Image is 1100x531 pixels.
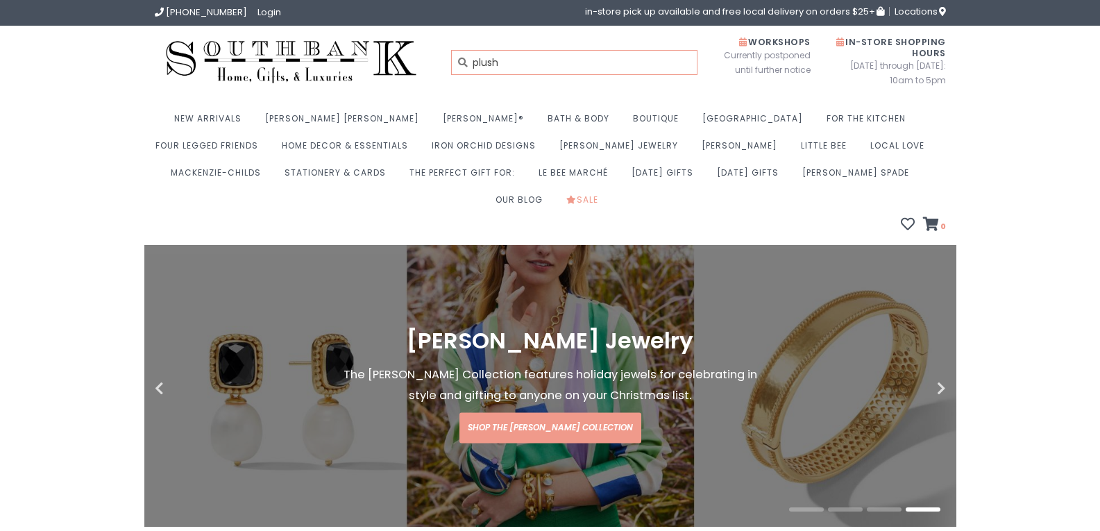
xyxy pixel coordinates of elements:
[827,109,913,136] a: For the Kitchen
[739,36,811,48] span: Workshops
[548,109,616,136] a: Bath & Body
[867,507,902,512] button: 3 of 4
[633,109,686,136] a: Boutique
[432,136,543,163] a: Iron Orchid Designs
[802,163,916,190] a: [PERSON_NAME] Spade
[702,136,784,163] a: [PERSON_NAME]
[174,109,248,136] a: New Arrivals
[451,50,697,75] input: Let us help you search for the right gift!
[632,163,700,190] a: [DATE] Gifts
[285,163,393,190] a: Stationery & Cards
[559,136,685,163] a: [PERSON_NAME] Jewelry
[171,163,268,190] a: MacKenzie-Childs
[496,190,550,217] a: Our Blog
[155,36,428,88] img: Southbank Gift Company -- Home, Gifts, and Luxuries
[923,219,946,233] a: 0
[906,507,940,512] button: 4 of 4
[409,163,522,190] a: The perfect gift for:
[895,5,946,18] span: Locations
[344,367,757,404] span: The [PERSON_NAME] Collection features holiday jewels for celebrating in style and gifting to anyo...
[459,413,641,444] a: Shop the [PERSON_NAME] Collection
[939,221,946,232] span: 0
[443,109,531,136] a: [PERSON_NAME]®
[337,329,764,354] h1: [PERSON_NAME] Jewelry
[155,382,224,396] button: Previous
[166,6,247,19] span: [PHONE_NUMBER]
[702,109,810,136] a: [GEOGRAPHIC_DATA]
[889,7,946,16] a: Locations
[706,48,811,77] span: Currently postponed until further notice
[717,163,786,190] a: [DATE] Gifts
[801,136,854,163] a: Little Bee
[831,58,946,87] span: [DATE] through [DATE]: 10am to 5pm
[257,6,281,19] a: Login
[155,136,265,163] a: Four Legged Friends
[836,36,946,59] span: In-Store Shopping Hours
[566,190,605,217] a: Sale
[828,507,863,512] button: 2 of 4
[870,136,931,163] a: Local Love
[789,507,824,512] button: 1 of 4
[539,163,615,190] a: Le Bee Marché
[877,382,946,396] button: Next
[282,136,415,163] a: Home Decor & Essentials
[585,7,884,16] span: in-store pick up available and free local delivery on orders $25+
[155,6,247,19] a: [PHONE_NUMBER]
[265,109,426,136] a: [PERSON_NAME] [PERSON_NAME]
